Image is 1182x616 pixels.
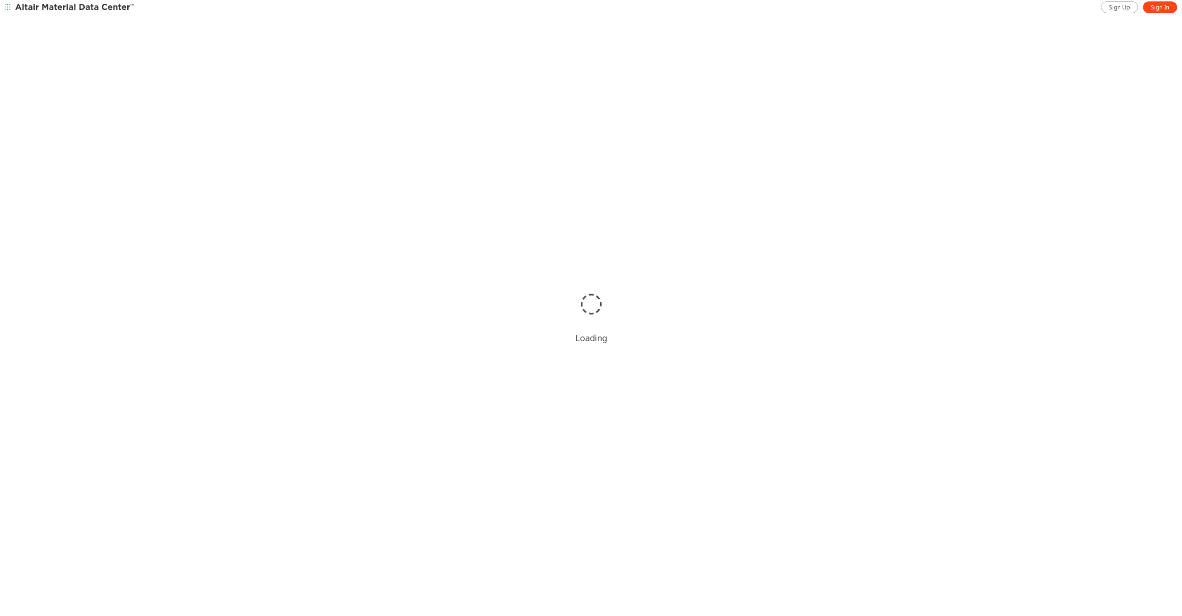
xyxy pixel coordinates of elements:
[15,3,135,12] img: Altair Material Data Center
[1151,4,1169,11] span: Sign In
[1143,1,1177,13] a: Sign In
[1101,1,1138,13] a: Sign Up
[575,332,607,344] div: Loading
[1109,4,1130,11] span: Sign Up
